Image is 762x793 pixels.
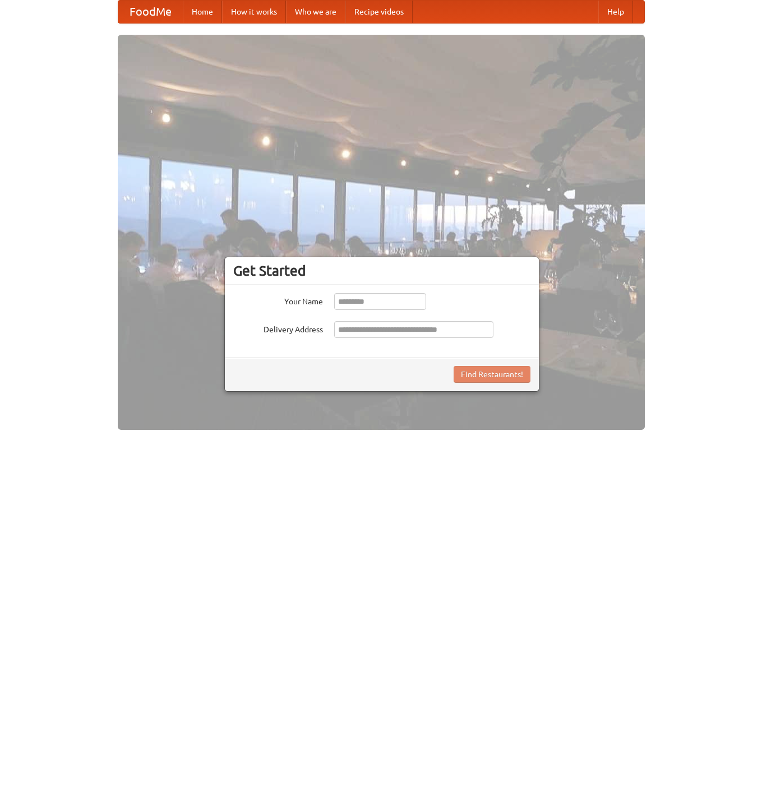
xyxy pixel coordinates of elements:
[233,321,323,335] label: Delivery Address
[345,1,413,23] a: Recipe videos
[233,262,530,279] h3: Get Started
[598,1,633,23] a: Help
[286,1,345,23] a: Who we are
[222,1,286,23] a: How it works
[233,293,323,307] label: Your Name
[118,1,183,23] a: FoodMe
[454,366,530,383] button: Find Restaurants!
[183,1,222,23] a: Home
